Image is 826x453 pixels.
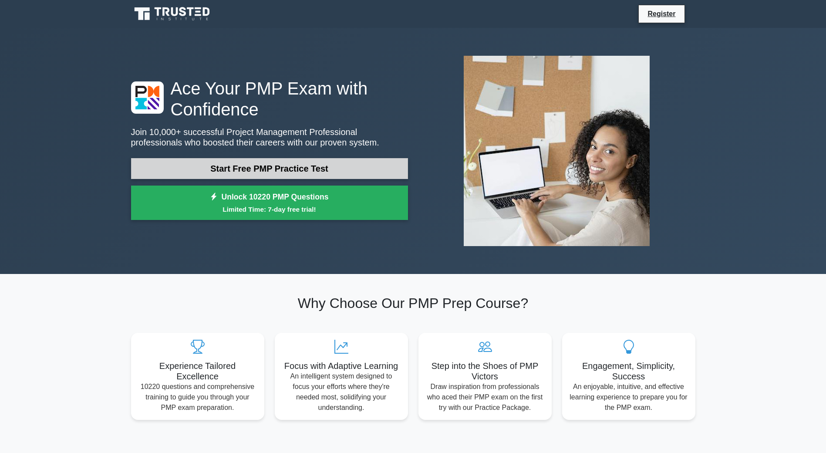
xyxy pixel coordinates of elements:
a: Unlock 10220 PMP QuestionsLimited Time: 7-day free trial! [131,186,408,220]
h5: Experience Tailored Excellence [138,361,257,382]
p: 10220 questions and comprehensive training to guide you through your PMP exam preparation. [138,382,257,413]
p: Draw inspiration from professionals who aced their PMP exam on the first try with our Practice Pa... [425,382,545,413]
h1: Ace Your PMP Exam with Confidence [131,78,408,120]
h2: Why Choose Our PMP Prep Course? [131,295,695,311]
small: Limited Time: 7-day free trial! [142,204,397,214]
h5: Focus with Adaptive Learning [282,361,401,371]
p: An enjoyable, intuitive, and effective learning experience to prepare you for the PMP exam. [569,382,688,413]
h5: Step into the Shoes of PMP Victors [425,361,545,382]
a: Register [642,8,681,19]
p: Join 10,000+ successful Project Management Professional professionals who boosted their careers w... [131,127,408,148]
p: An intelligent system designed to focus your efforts where they're needed most, solidifying your ... [282,371,401,413]
a: Start Free PMP Practice Test [131,158,408,179]
h5: Engagement, Simplicity, Success [569,361,688,382]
